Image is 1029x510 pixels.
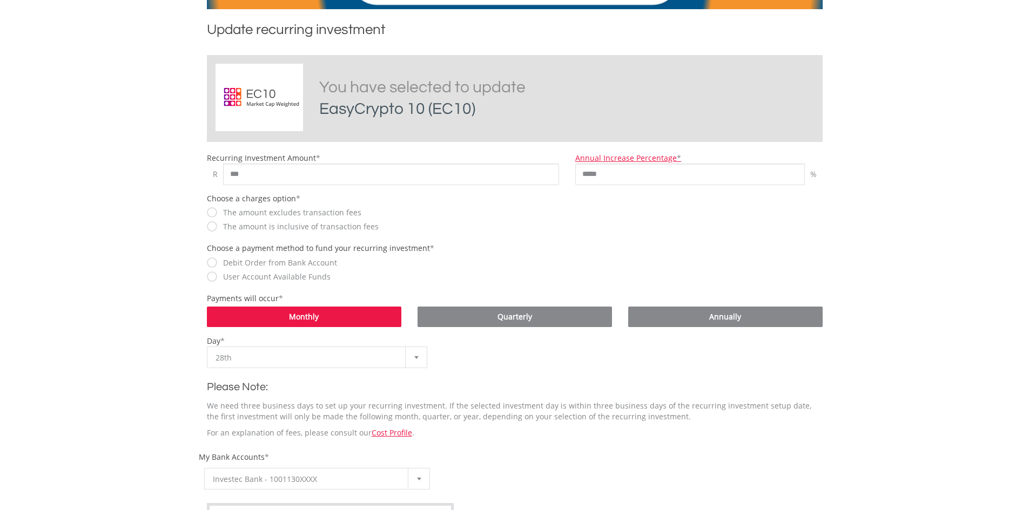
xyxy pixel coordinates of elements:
span: 28th [216,347,403,369]
a: Annual Increase Percentage* [575,153,681,163]
label: Debit Order from Bank Account [218,257,337,268]
p: For an explanation of fees, please consult our . [207,427,823,438]
label: My Bank Accounts [199,452,265,462]
span: EasyCrypto 10 (EC10) [319,100,475,117]
span: Quarterly [497,311,532,322]
span: Monthly [289,311,319,322]
h2: You have selected to update [319,77,659,120]
div: % [805,164,823,185]
label: User Account Available Funds [218,271,331,282]
img: EC10.EC.EC10.png [221,69,302,126]
label: The amount is inclusive of transaction fees [218,221,379,232]
h2: Please Note: [207,379,823,395]
label: Choose a payment method to fund your recurring investment [207,243,430,253]
p: We need three business days to set up your recurring investment. If the selected investment day i... [207,400,823,422]
label: Recurring Investment Amount [207,153,316,163]
span: R [207,164,223,185]
label: The amount excludes transaction fees [218,207,361,218]
label: Payments will occur [207,293,279,303]
span: Annually [709,311,741,322]
h1: Update recurring investment [207,20,823,44]
label: Choose a charges option [207,193,296,203]
span: Investec Bank - 1001130XXXX [213,468,406,490]
a: Cost Profile [372,427,412,438]
label: Day [207,336,220,346]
